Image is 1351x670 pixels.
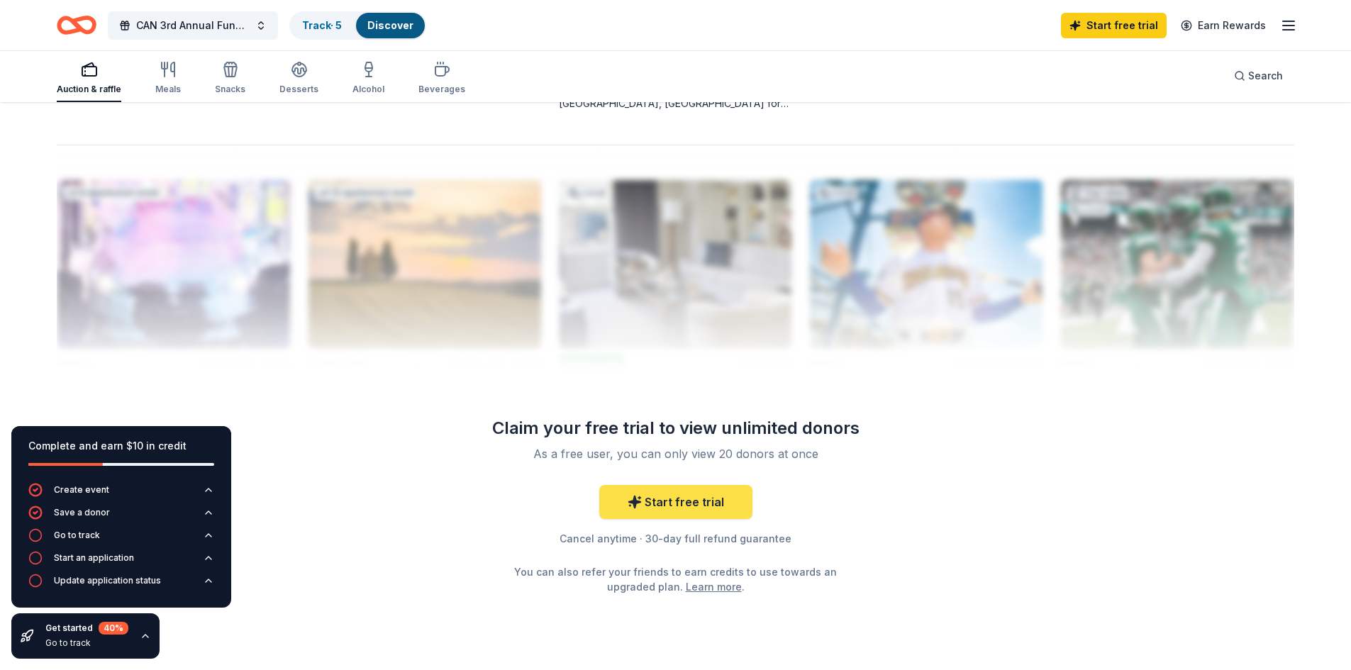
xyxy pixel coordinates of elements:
[418,55,465,102] button: Beverages
[686,579,742,594] a: Learn more
[45,622,128,635] div: Get started
[57,84,121,95] div: Auction & raffle
[599,485,752,519] a: Start free trial
[136,17,250,34] span: CAN 3rd Annual Fundraising Event
[367,19,413,31] a: Discover
[1061,13,1167,38] a: Start free trial
[99,622,128,635] div: 40 %
[489,445,863,462] div: As a free user, you can only view 20 donors at once
[28,506,214,528] button: Save a donor
[28,483,214,506] button: Create event
[215,55,245,102] button: Snacks
[418,84,465,95] div: Beverages
[108,11,278,40] button: CAN 3rd Annual Fundraising Event
[279,55,318,102] button: Desserts
[155,84,181,95] div: Meals
[54,507,110,518] div: Save a donor
[28,437,214,454] div: Complete and earn $10 in credit
[45,637,128,649] div: Go to track
[28,528,214,551] button: Go to track
[472,417,880,440] div: Claim your free trial to view unlimited donors
[54,575,161,586] div: Update application status
[54,530,100,541] div: Go to track
[54,552,134,564] div: Start an application
[28,574,214,596] button: Update application status
[352,84,384,95] div: Alcohol
[352,55,384,102] button: Alcohol
[302,19,342,31] a: Track· 5
[1248,67,1283,84] span: Search
[215,84,245,95] div: Snacks
[1172,13,1274,38] a: Earn Rewards
[57,55,121,102] button: Auction & raffle
[28,551,214,574] button: Start an application
[279,84,318,95] div: Desserts
[54,484,109,496] div: Create event
[57,9,96,42] a: Home
[1223,62,1294,90] button: Search
[511,564,840,594] div: You can also refer your friends to earn credits to use towards an upgraded plan. .
[155,55,181,102] button: Meals
[472,530,880,547] div: Cancel anytime · 30-day full refund guarantee
[289,11,426,40] button: Track· 5Discover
